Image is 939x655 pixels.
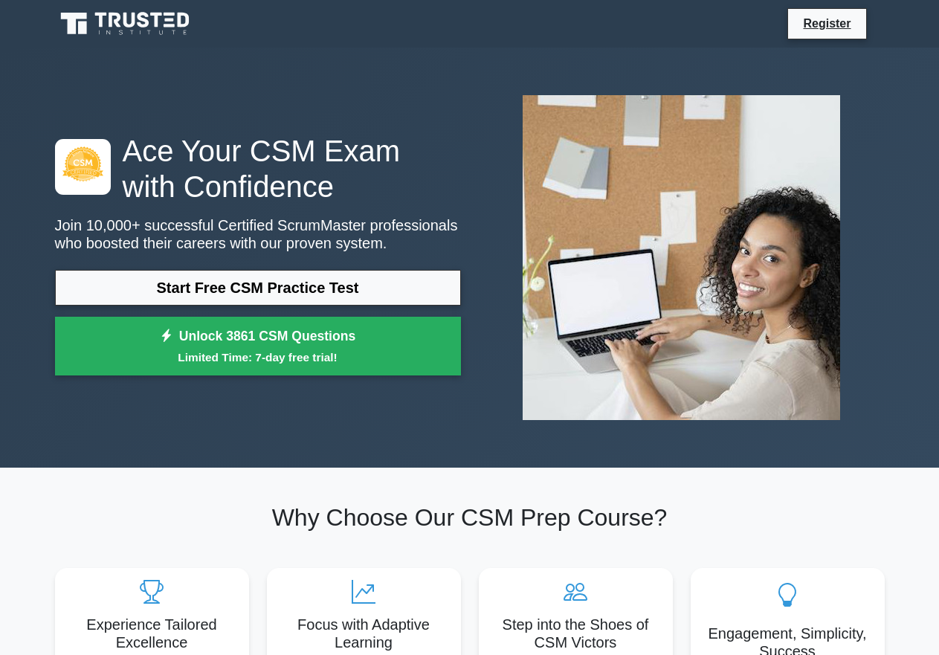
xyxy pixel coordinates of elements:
[55,216,461,252] p: Join 10,000+ successful Certified ScrumMaster professionals who boosted their careers with our pr...
[74,349,442,366] small: Limited Time: 7-day free trial!
[55,317,461,376] a: Unlock 3861 CSM QuestionsLimited Time: 7-day free trial!
[55,270,461,306] a: Start Free CSM Practice Test
[491,616,661,651] h5: Step into the Shoes of CSM Victors
[55,503,885,532] h2: Why Choose Our CSM Prep Course?
[794,14,859,33] a: Register
[279,616,449,651] h5: Focus with Adaptive Learning
[55,133,461,204] h1: Ace Your CSM Exam with Confidence
[67,616,237,651] h5: Experience Tailored Excellence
